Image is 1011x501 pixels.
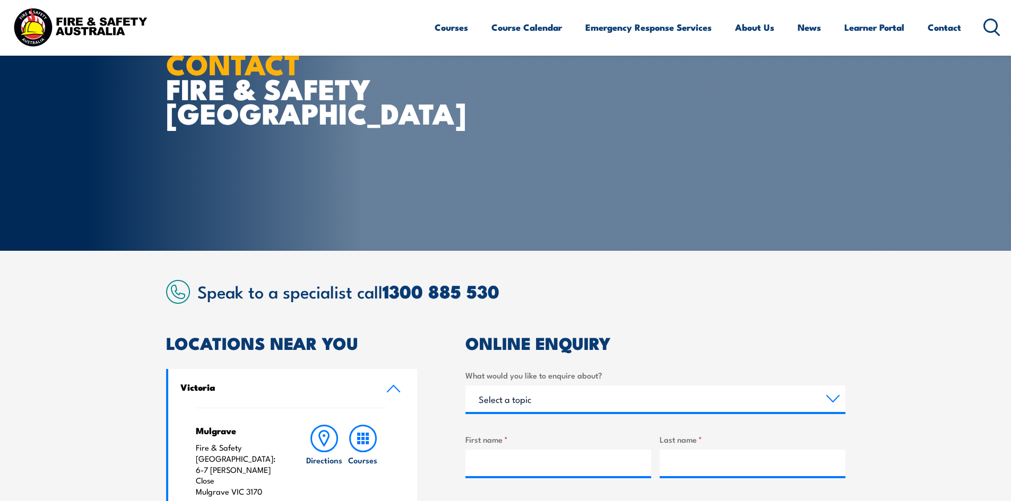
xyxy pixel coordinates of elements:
h2: ONLINE ENQUIRY [465,335,845,350]
strong: CONTACT [166,41,300,85]
h1: FIRE & SAFETY [GEOGRAPHIC_DATA] [166,51,428,125]
a: Course Calendar [491,13,562,41]
h4: Mulgrave [196,425,284,436]
a: Contact [928,13,961,41]
label: Last name [660,433,845,445]
a: Courses [344,425,382,497]
h4: Victoria [180,381,370,393]
a: Learner Portal [844,13,904,41]
h2: Speak to a specialist call [197,282,845,301]
label: What would you like to enquire about? [465,369,845,381]
p: Fire & Safety [GEOGRAPHIC_DATA]: 6-7 [PERSON_NAME] Close Mulgrave VIC 3170 [196,442,284,497]
h6: Courses [348,454,377,465]
a: Emergency Response Services [585,13,712,41]
a: Victoria [168,369,418,408]
a: News [798,13,821,41]
a: Directions [305,425,343,497]
h6: Directions [306,454,342,465]
label: First name [465,433,651,445]
a: 1300 885 530 [383,277,499,305]
a: Courses [435,13,468,41]
a: About Us [735,13,774,41]
h2: LOCATIONS NEAR YOU [166,335,418,350]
